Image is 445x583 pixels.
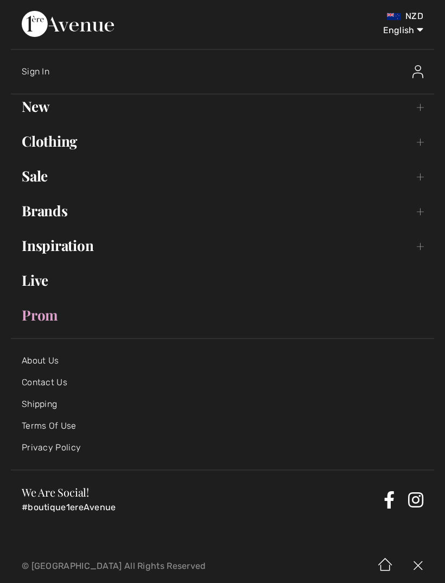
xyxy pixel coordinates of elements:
[263,11,423,22] div: NZD
[412,65,423,78] img: Sign In
[22,11,114,37] img: 1ère Avenue
[11,95,434,118] a: New
[369,549,402,583] img: Home
[22,421,77,431] a: Terms Of Use
[11,268,434,292] a: Live
[408,491,423,509] a: Instagram
[22,399,57,409] a: Shipping
[22,502,379,513] p: #boutique1ereAvenue
[22,355,59,366] a: About Us
[11,164,434,188] a: Sale
[22,54,434,89] a: Sign InSign In
[22,377,67,387] a: Contact Us
[402,549,434,583] img: X
[11,234,434,258] a: Inspiration
[22,487,379,498] h3: We Are Social!
[11,129,434,153] a: Clothing
[384,491,395,509] a: Facebook
[22,66,49,77] span: Sign In
[11,303,434,327] a: Prom
[22,442,81,453] a: Privacy Policy
[11,199,434,223] a: Brands
[22,562,262,570] p: © [GEOGRAPHIC_DATA] All Rights Reserved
